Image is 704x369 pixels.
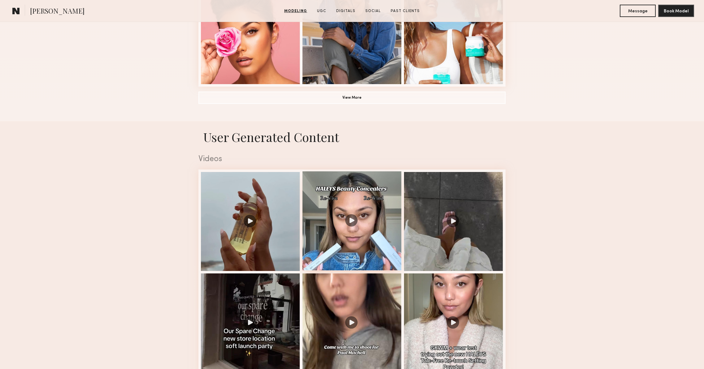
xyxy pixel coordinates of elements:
a: Past Clients [388,8,422,14]
span: [PERSON_NAME] [30,6,85,17]
a: UGC [315,8,329,14]
button: Message [620,5,656,17]
h1: User Generated Content [193,129,511,145]
div: Videos [198,155,506,163]
button: View More [198,92,506,104]
button: Book Model [658,5,694,17]
a: Digitals [334,8,358,14]
a: Book Model [658,8,694,13]
a: Modeling [282,8,310,14]
a: Social [363,8,383,14]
